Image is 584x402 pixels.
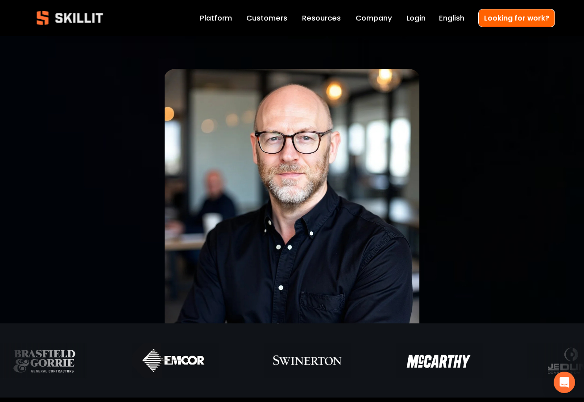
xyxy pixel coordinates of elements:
[302,13,341,24] span: Resources
[302,12,341,24] a: folder dropdown
[356,12,392,24] a: Company
[554,372,575,393] div: Open Intercom Messenger
[200,12,232,24] a: Platform
[246,12,287,24] a: Customers
[439,12,464,24] div: language picker
[478,9,555,27] a: Looking for work?
[29,4,110,31] img: Skillit
[406,12,426,24] a: Login
[439,13,464,24] span: English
